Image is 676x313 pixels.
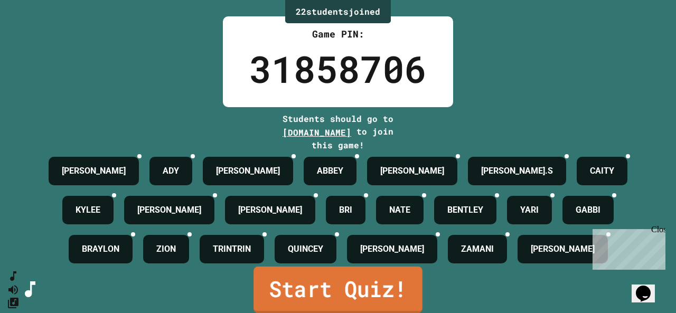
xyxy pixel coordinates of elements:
[461,243,494,255] h4: ZAMANI
[317,165,343,177] h4: ABBEY
[4,4,73,67] div: Chat with us now!Close
[380,165,444,177] h4: [PERSON_NAME]
[588,225,665,270] iframe: chat widget
[76,204,100,216] h4: KYLEE
[481,165,553,177] h4: [PERSON_NAME].S
[283,127,351,138] span: [DOMAIN_NAME]
[82,243,119,255] h4: BRAYLON
[447,204,483,216] h4: BENTLEY
[7,283,20,296] button: Mute music
[272,112,404,151] div: Students should go to to join this game!
[590,165,614,177] h4: CAITY
[339,204,352,216] h4: BRI
[62,165,126,177] h4: [PERSON_NAME]
[576,204,600,216] h4: GABBI
[360,243,424,255] h4: [PERSON_NAME]
[389,204,410,216] h4: NATE
[288,243,323,255] h4: QUINCEY
[249,41,427,97] div: 31858706
[531,243,595,255] h4: [PERSON_NAME]
[137,204,201,216] h4: [PERSON_NAME]
[520,204,539,216] h4: YARI
[253,267,422,313] a: Start Quiz!
[163,165,179,177] h4: ADY
[216,165,280,177] h4: [PERSON_NAME]
[7,270,20,283] button: SpeedDial basic example
[7,296,20,309] button: Change Music
[249,27,427,41] div: Game PIN:
[238,204,302,216] h4: [PERSON_NAME]
[156,243,176,255] h4: ZION
[213,243,251,255] h4: TRINTRIN
[632,271,665,302] iframe: chat widget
